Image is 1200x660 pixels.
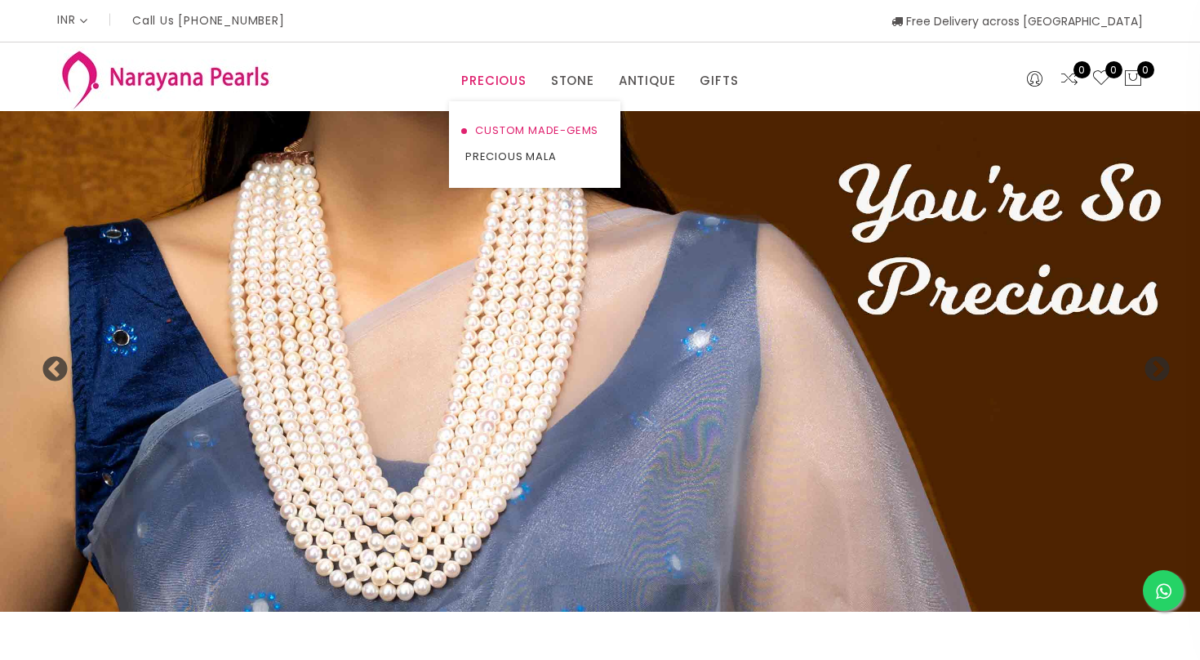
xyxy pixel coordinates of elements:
[465,118,604,144] a: CUSTOM MADE-GEMS
[461,69,526,93] a: PRECIOUS
[1073,61,1091,78] span: 0
[1060,69,1079,90] a: 0
[1143,356,1159,372] button: Next
[465,144,604,170] a: PRECIOUS MALA
[891,13,1143,29] span: Free Delivery across [GEOGRAPHIC_DATA]
[619,69,676,93] a: ANTIQUE
[1137,61,1154,78] span: 0
[1091,69,1111,90] a: 0
[132,15,285,26] p: Call Us [PHONE_NUMBER]
[1105,61,1122,78] span: 0
[41,356,57,372] button: Previous
[551,69,594,93] a: STONE
[1123,69,1143,90] button: 0
[700,69,738,93] a: GIFTS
